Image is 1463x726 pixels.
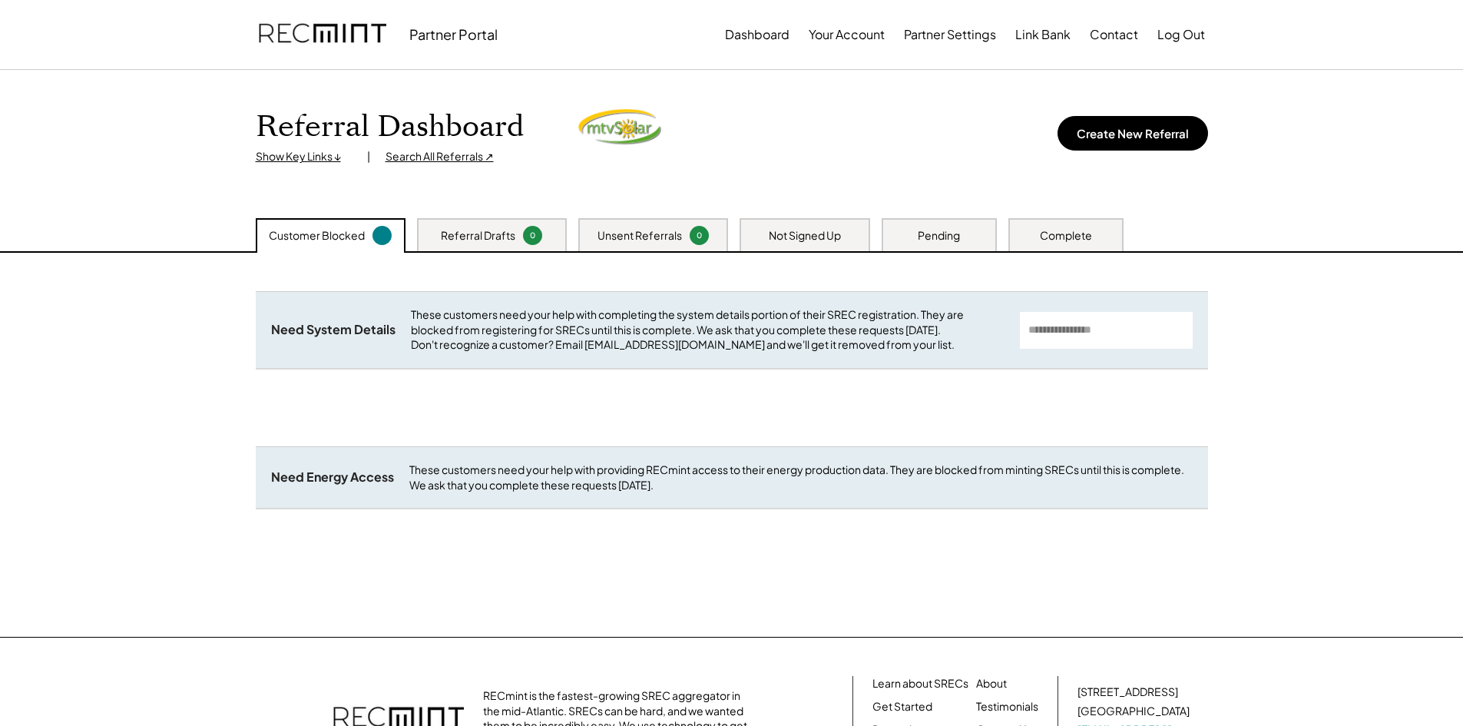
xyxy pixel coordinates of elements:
div: [STREET_ADDRESS] [1077,685,1178,700]
button: Contact [1090,19,1138,50]
h1: Referral Dashboard [256,109,524,145]
button: Your Account [809,19,885,50]
a: Testimonials [976,699,1038,714]
div: Show Key Links ↓ [256,149,352,164]
div: These customers need your help with completing the system details portion of their SREC registrat... [411,307,1005,353]
div: Need System Details [271,322,396,338]
div: | [367,149,370,164]
div: Partner Portal [409,25,498,43]
div: Complete [1040,228,1092,244]
button: Log Out [1157,19,1205,50]
div: 0 [525,230,540,241]
button: Link Bank [1015,19,1071,50]
div: 0 [692,230,707,241]
button: Create New Referral [1058,116,1208,151]
div: Customer Blocked [269,228,365,244]
button: Partner Settings [904,19,996,50]
div: Not Signed Up [769,228,841,244]
img: MTVSolarLogo.png [578,108,662,145]
div: [GEOGRAPHIC_DATA] [1077,704,1190,719]
div: These customers need your help with providing RECmint access to their energy production data. The... [409,462,1193,492]
button: Dashboard [725,19,789,50]
div: Need Energy Access [271,469,394,486]
div: Pending [918,228,960,244]
div: Unsent Referrals [597,228,682,244]
a: About [976,676,1007,691]
a: Get Started [872,699,932,714]
div: Search All Referrals ↗ [386,149,494,164]
a: Learn about SRECs [872,676,968,691]
img: recmint-logotype%403x.png [259,8,386,61]
div: Referral Drafts [441,228,515,244]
